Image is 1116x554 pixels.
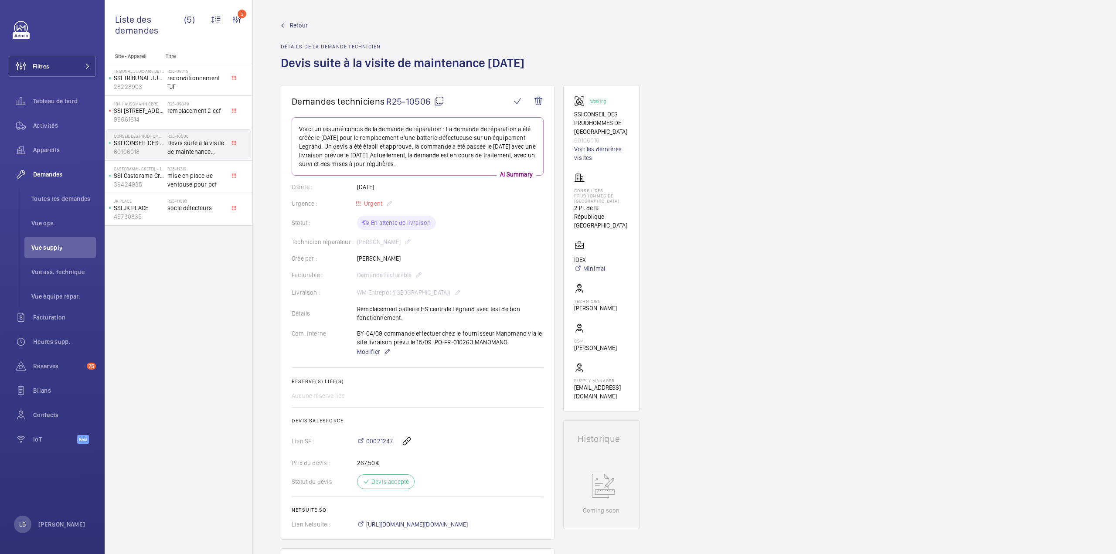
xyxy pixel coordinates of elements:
[31,219,96,228] span: Vue ops
[583,506,619,515] p: Coming soon
[574,299,617,304] p: Technicien
[33,411,96,419] span: Contacts
[114,74,164,82] p: SSI TRIBUNAL JUDICIAIRE DE [GEOGRAPHIC_DATA]
[31,268,96,276] span: Vue ass. technique
[114,166,164,171] p: Castorama - CRETEIL - 1440
[114,171,164,180] p: SSI Castorama Créteil
[290,21,308,30] span: Retour
[77,435,89,444] span: Beta
[114,82,164,91] p: 28228903
[574,110,629,136] p: SSI CONSEIL DES PRUDHOMMES DE [GEOGRAPHIC_DATA]
[33,435,77,444] span: IoT
[357,520,468,529] a: [URL][DOMAIN_NAME][DOMAIN_NAME]
[292,507,544,513] h2: Netsuite SO
[87,363,96,370] span: 75
[574,343,617,352] p: [PERSON_NAME]
[33,386,96,395] span: Bilans
[105,53,162,59] p: Site - Appareil
[578,435,625,443] h1: Historique
[167,106,225,115] span: remplacement 2 ccf
[281,44,530,50] h2: Détails de la demande technicien
[574,188,629,204] p: CONSEIL DES PRUDHOMMES DE [GEOGRAPHIC_DATA]
[166,53,223,59] p: Titre
[33,62,49,71] span: Filtres
[115,14,184,36] span: Liste des demandes
[114,147,164,156] p: 60106018
[114,204,164,212] p: SSI JK PLACE
[114,212,164,221] p: 45730835
[574,378,629,383] p: Supply manager
[574,264,605,273] a: Minimal
[386,96,444,107] span: R25-10506
[281,55,530,85] h1: Devis suite à la visite de maintenance [DATE]
[574,304,617,313] p: [PERSON_NAME]
[574,338,617,343] p: CSM
[114,106,164,115] p: SSI [STREET_ADDRESS]
[33,170,96,179] span: Demandes
[574,204,629,221] p: 2 Pl. de la République
[114,139,164,147] p: SSI CONSEIL DES PRUDHOMMES DE [GEOGRAPHIC_DATA]
[292,418,544,424] h2: Devis Salesforce
[33,337,96,346] span: Heures supp.
[590,100,606,103] p: Working
[38,520,85,529] p: [PERSON_NAME]
[114,133,164,139] p: CONSEIL DES PRUDHOMMES DE [GEOGRAPHIC_DATA]
[167,204,225,212] span: socle détecteurs
[167,68,225,74] h2: R25-08716
[299,125,536,168] p: Voici un résumé concis de la demande de réparation : La demande de réparation a été créée le [DAT...
[31,292,96,301] span: Vue équipe répar.
[114,68,164,74] p: TRIBUNAL JUDICIAIRE DE [GEOGRAPHIC_DATA]
[31,194,96,203] span: Toutes les demandes
[366,520,468,529] span: [URL][DOMAIN_NAME][DOMAIN_NAME]
[114,115,164,124] p: 99661614
[31,243,96,252] span: Vue supply
[574,136,629,145] p: 60106018
[114,101,164,106] p: 104 Haussmann CBRE
[497,170,536,179] p: AI Summary
[574,383,629,401] p: [EMAIL_ADDRESS][DOMAIN_NAME]
[574,255,605,264] p: IDEX
[167,166,225,171] h2: R25-11319
[114,180,164,189] p: 39424935
[9,56,96,77] button: Filtres
[167,171,225,189] span: mise en place de ventouse pour pcf
[33,362,83,370] span: Réserves
[167,198,225,204] h2: R25-11593
[114,198,164,204] p: JK PLACE
[167,74,225,91] span: reconditionnement TJF
[167,133,225,139] h2: R25-10506
[366,437,393,445] span: 00021247
[357,437,393,445] a: 00021247
[33,313,96,322] span: Facturation
[19,520,26,529] p: LB
[357,347,380,356] span: Modifier
[292,96,384,107] span: Demandes techniciens
[33,121,96,130] span: Activités
[167,101,225,106] h2: R25-09849
[574,145,629,162] a: Voir les dernières visites
[167,139,225,156] span: Devis suite à la visite de maintenance [DATE]
[33,97,96,105] span: Tableau de bord
[574,221,629,230] p: [GEOGRAPHIC_DATA]
[574,96,588,106] img: fire_alarm.svg
[292,378,544,384] h2: Réserve(s) liée(s)
[33,146,96,154] span: Appareils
